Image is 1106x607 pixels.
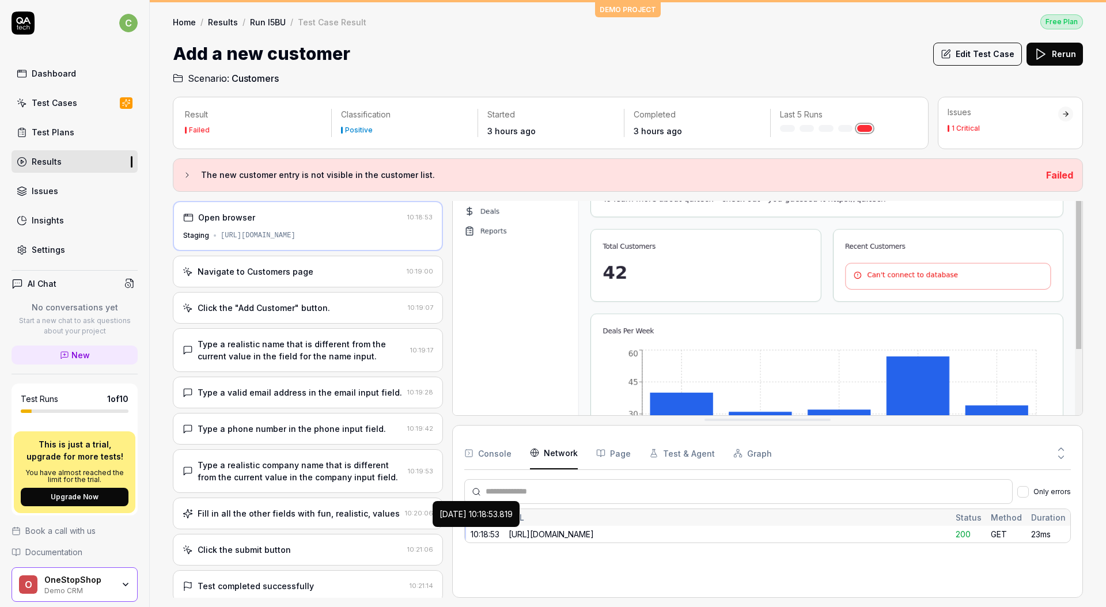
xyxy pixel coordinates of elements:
img: Screenshot [453,100,1082,494]
div: OneStopShop [44,575,113,585]
time: 10:19:42 [407,424,433,433]
button: Console [464,437,512,469]
div: Settings [32,244,65,256]
div: Type a realistic company name that is different from the current value in the company input field. [198,459,403,483]
a: Test Cases [12,92,138,114]
div: Dashboard [32,67,76,79]
time: 10:21:14 [410,582,433,590]
div: Demo CRM [44,585,113,594]
div: Type a valid email address in the email input field. [198,386,402,399]
div: Duration [1027,509,1070,526]
div: [URL][DOMAIN_NAME] [509,528,946,540]
a: Book a call with us [12,525,138,537]
a: New [12,346,138,365]
h5: Test Runs [21,394,58,404]
p: Started [487,109,615,120]
p: Classification [341,109,468,120]
div: URL [504,509,951,526]
div: [DATE] 10:18:53.819 [440,508,513,520]
time: 10:18:53 [407,213,433,221]
span: Only errors [1033,487,1071,497]
div: Failed [189,127,210,134]
div: Type a realistic name that is different from the current value in the field for the name input. [198,338,406,362]
h4: AI Chat [28,278,56,290]
div: 23ms [1027,526,1070,542]
div: Click the submit button [198,544,291,556]
div: Status [951,509,986,526]
div: Test Plans [32,126,74,138]
div: / [200,16,203,28]
button: c [119,12,138,35]
button: Test & Agent [649,437,715,469]
div: Insights [32,214,64,226]
button: Free Plan [1040,14,1083,29]
div: Method [986,509,1027,526]
a: Settings [12,238,138,261]
time: 10:19:53 [408,467,433,475]
p: This is just a trial, upgrade for more tests! [21,438,128,462]
p: Start a new chat to ask questions about your project [12,316,138,336]
button: Edit Test Case [933,43,1022,66]
a: Scenario:Customers [173,71,279,85]
div: Positive [345,127,373,134]
span: Book a call with us [25,525,96,537]
time: 10:19:17 [410,346,433,354]
time: 10:21:06 [407,545,433,553]
span: Scenario: [185,71,229,85]
div: Issues [948,107,1058,118]
time: 10:19:07 [408,303,433,312]
div: Click the "Add Customer" button. [198,302,330,314]
span: O [19,575,37,594]
div: Issues [32,185,58,197]
a: Home [173,16,196,28]
div: Navigate to Customers page [198,265,313,278]
span: 1 of 10 [107,393,128,405]
div: GET [986,526,1027,542]
time: 10:19:00 [407,267,433,275]
p: You have almost reached the limit for the trial. [21,469,128,483]
a: Documentation [12,546,138,558]
p: Completed [634,109,761,120]
a: Insights [12,209,138,232]
p: No conversations yet [12,301,138,313]
a: Dashboard [12,62,138,85]
span: 200 [956,529,971,539]
a: Results [208,16,238,28]
div: Results [32,155,62,168]
a: Test Plans [12,121,138,143]
button: Graph [733,437,772,469]
button: Upgrade Now [21,488,128,506]
h3: The new customer entry is not visible in the customer list. [201,168,1037,182]
span: New [71,349,90,361]
time: 10:18:53 [471,529,499,539]
span: Failed [1046,169,1073,181]
a: Run I5BU [250,16,286,28]
button: Network [530,437,578,469]
a: Issues [12,180,138,202]
p: Last 5 Runs [780,109,907,120]
div: / [243,16,245,28]
button: The new customer entry is not visible in the customer list. [183,168,1037,182]
div: / [290,16,293,28]
h1: Add a new customer [173,41,350,67]
time: 10:19:28 [407,388,433,396]
div: [URL][DOMAIN_NAME] [221,230,296,241]
button: Rerun [1027,43,1083,66]
time: 3 hours ago [634,126,682,136]
div: Fill in all the other fields with fun, realistic, values [198,507,400,519]
div: Test completed successfully [198,580,314,592]
button: Page [596,437,631,469]
div: Test Case Result [298,16,366,28]
div: Staging [183,230,209,241]
button: Only errors [1017,486,1029,498]
time: 10:20:06 [405,509,433,517]
a: Results [12,150,138,173]
p: Result [185,109,322,120]
div: 1 Critical [952,125,980,132]
div: Type a phone number in the phone input field. [198,423,386,435]
span: Documentation [25,546,82,558]
time: 3 hours ago [487,126,536,136]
